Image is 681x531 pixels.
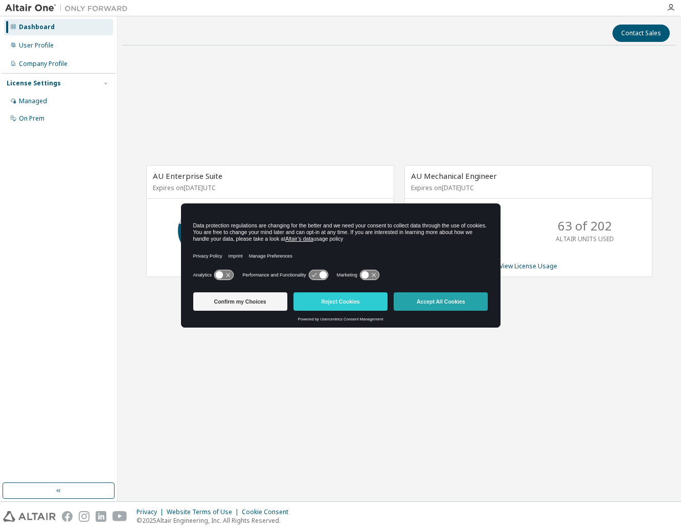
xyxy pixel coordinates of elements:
[62,511,73,522] img: facebook.svg
[19,97,47,105] div: Managed
[153,183,385,192] p: Expires on [DATE] UTC
[3,511,56,522] img: altair_logo.svg
[7,79,61,87] div: License Settings
[79,511,89,522] img: instagram.svg
[411,183,643,192] p: Expires on [DATE] UTC
[19,60,67,68] div: Company Profile
[411,171,497,181] span: AU Mechanical Engineer
[19,41,54,50] div: User Profile
[137,508,167,516] div: Privacy
[137,516,294,525] p: © 2025 Altair Engineering, Inc. All Rights Reserved.
[19,23,55,31] div: Dashboard
[167,508,242,516] div: Website Terms of Use
[242,508,294,516] div: Cookie Consent
[112,511,127,522] img: youtube.svg
[19,114,44,123] div: On Prem
[500,262,557,270] a: View License Usage
[153,171,222,181] span: AU Enterprise Suite
[556,235,614,243] p: ALTAIR UNITS USED
[5,3,133,13] img: Altair One
[612,25,670,42] button: Contact Sales
[96,511,106,522] img: linkedin.svg
[558,217,612,235] p: 63 of 202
